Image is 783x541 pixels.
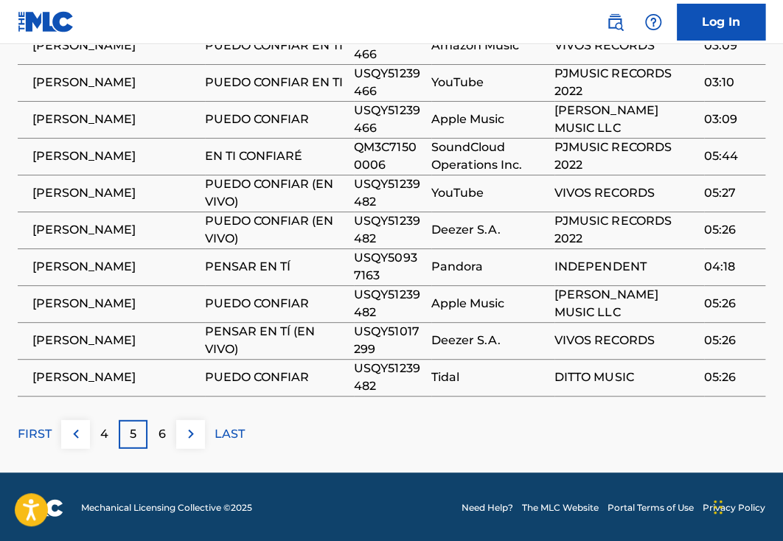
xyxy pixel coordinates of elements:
span: PUEDO CONFIAR (EN VIVO) [205,175,347,211]
span: [PERSON_NAME] [32,332,198,349]
img: help [644,13,662,31]
span: [PERSON_NAME] [32,184,198,202]
a: Portal Terms of Use [608,501,694,514]
img: search [606,13,624,31]
iframe: Chat Widget [709,470,783,541]
span: 05:26 [704,221,758,239]
p: FIRST [18,425,52,443]
span: PENSAR EN TÍ (EN VIVO) [205,323,347,358]
span: Deezer S.A. [431,221,547,239]
span: 03:10 [704,74,758,91]
span: INDEPENDENT [554,258,697,276]
span: USQY51239482 [354,175,424,211]
span: USQY51239466 [354,65,424,100]
span: PUEDO CONFIAR EN TI [205,74,347,91]
span: [PERSON_NAME] MUSIC LLC [554,102,697,137]
a: Public Search [600,7,630,37]
div: Arrastrar [714,485,723,529]
span: VIVOS RECORDS [554,37,697,55]
span: YouTube [431,74,547,91]
span: PJMUSIC RECORDS 2022 [554,139,697,174]
a: The MLC Website [522,501,599,514]
p: 4 [100,425,108,443]
span: USQY51239466 [354,28,424,63]
span: PJMUSIC RECORDS 2022 [554,65,697,100]
span: PUEDO CONFIAR EN TÍ [205,37,347,55]
span: USQY51239482 [354,286,424,321]
p: 5 [130,425,136,443]
span: [PERSON_NAME] [32,111,198,128]
span: PUEDO CONFIAR [205,111,347,128]
p: LAST [215,425,245,443]
span: [PERSON_NAME] [32,258,198,276]
span: Pandora [431,258,547,276]
span: 03:09 [704,111,758,128]
span: SoundCloud Operations Inc. [431,139,547,174]
span: 05:26 [704,332,758,349]
span: 04:18 [704,258,758,276]
a: Log In [677,4,765,41]
span: USQY51239482 [354,212,424,248]
span: [PERSON_NAME] [32,221,198,239]
span: USQY51239466 [354,102,424,137]
span: 03:09 [704,37,758,55]
span: PENSAR EN TÍ [205,258,347,276]
span: [PERSON_NAME] [32,74,198,91]
span: [PERSON_NAME] MUSIC LLC [554,286,697,321]
img: left [67,425,85,443]
span: Deezer S.A. [431,332,547,349]
span: Apple Music [431,295,547,313]
span: YouTube [431,184,547,202]
span: [PERSON_NAME] [32,147,198,165]
img: MLC Logo [18,11,74,32]
span: [PERSON_NAME] [32,295,198,313]
span: [PERSON_NAME] [32,369,198,386]
div: Help [638,7,668,37]
span: Mechanical Licensing Collective © 2025 [81,501,252,514]
span: USQY51239482 [354,360,424,395]
p: 6 [159,425,166,443]
span: Apple Music [431,111,547,128]
span: VIVOS RECORDS [554,332,697,349]
div: Widget de chat [709,470,783,541]
span: [PERSON_NAME] [32,37,198,55]
span: 05:26 [704,295,758,313]
a: Privacy Policy [703,501,765,514]
span: PUEDO CONFIAR [205,369,347,386]
a: Need Help? [462,501,513,514]
span: PUEDO CONFIAR (EN VIVO) [205,212,347,248]
span: PJMUSIC RECORDS 2022 [554,212,697,248]
span: Tidal [431,369,547,386]
span: 05:27 [704,184,758,202]
span: EN TI CONFIARÉ [205,147,347,165]
img: right [182,425,200,443]
span: 05:44 [704,147,758,165]
span: Amazon Music [431,37,547,55]
span: DITTO MUSIC [554,369,697,386]
span: VIVOS RECORDS [554,184,697,202]
span: USQY51017299 [354,323,424,358]
span: USQY50937163 [354,249,424,285]
span: 05:26 [704,369,758,386]
span: PUEDO CONFIAR [205,295,347,313]
span: QM3C71500006 [354,139,424,174]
